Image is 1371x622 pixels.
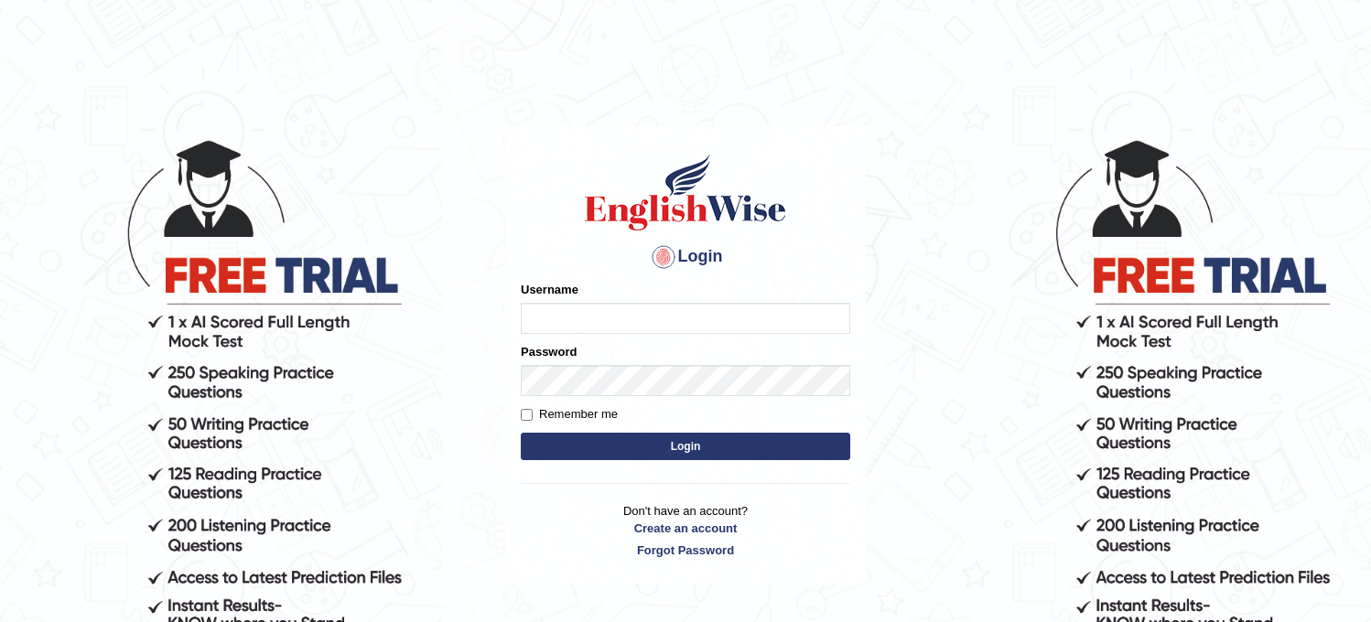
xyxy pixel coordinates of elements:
p: Don't have an account? [521,502,850,559]
h4: Login [521,242,850,272]
img: Logo of English Wise sign in for intelligent practice with AI [581,151,790,233]
a: Create an account [521,520,850,537]
label: Username [521,281,578,298]
button: Login [521,433,850,460]
label: Password [521,343,577,360]
input: Remember me [521,409,533,421]
a: Forgot Password [521,542,850,559]
label: Remember me [521,405,618,424]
